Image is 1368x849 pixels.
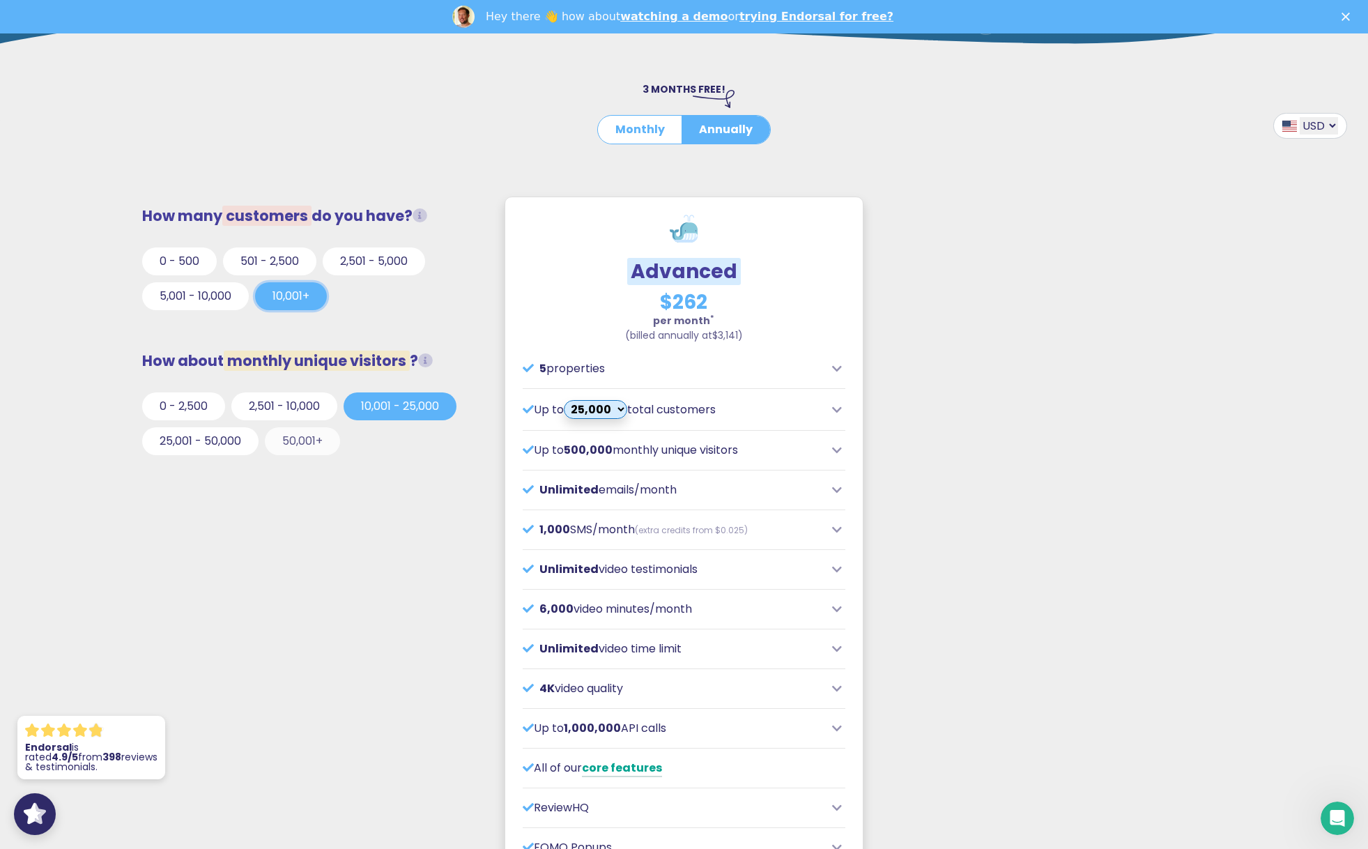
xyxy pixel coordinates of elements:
[660,289,707,316] span: $262
[635,524,748,536] span: (extra credits from $0.025)
[142,352,480,369] h3: How about ?
[627,258,741,285] span: Advanced
[653,314,714,328] strong: per month
[413,208,427,223] i: Total customers from whom you request testimonials/reviews.
[539,601,574,617] span: 6,000
[142,427,259,455] button: 25,001 - 50,000
[620,10,728,23] a: watching a demo
[231,392,337,420] button: 2,501 - 10,000
[523,521,824,538] p: SMS/month
[344,392,456,420] button: 10,001 - 25,000
[670,215,698,243] img: whale.svg
[25,740,72,754] strong: Endorsal
[142,282,249,310] button: 5,001 - 10,000
[564,720,621,736] span: 1,000,000
[523,442,824,459] p: Up to monthly unique visitors
[142,392,225,420] button: 0 - 2,500
[1321,802,1354,835] iframe: Intercom live chat
[52,750,78,764] strong: 4.9/5
[452,6,475,28] img: Profile image for Dean
[539,680,555,696] span: 4K
[222,206,312,226] span: customers
[682,116,770,144] button: Annually
[323,247,425,275] button: 2,501 - 5,000
[223,247,316,275] button: 501 - 2,500
[265,427,340,455] button: 50,001+
[255,282,327,310] button: 10,001+
[739,10,893,23] a: trying Endorsal for free?
[625,328,743,342] span: (billed annually at )
[523,680,824,697] p: video quality
[102,750,121,764] strong: 398
[523,760,824,777] p: All of our
[25,742,157,772] p: is rated from reviews & testimonials.
[486,10,893,24] div: Hey there 👋 how about or
[523,561,824,578] p: video testimonials
[1342,13,1355,21] div: Close
[539,561,599,577] span: Unlimited
[523,482,824,498] p: emails/month
[643,82,725,96] span: 3 MONTHS FREE!
[142,207,480,224] h3: How many do you have?
[598,116,682,144] button: Monthly
[142,247,217,275] button: 0 - 500
[523,360,824,377] p: properties
[523,720,824,737] p: Up to API calls
[523,800,824,816] p: ReviewHQ
[418,353,433,368] i: Unique visitors that view our social proof tools (widgets, FOMO popups or Wall of Love) on your w...
[539,641,599,657] span: Unlimited
[712,328,738,342] span: $3,141
[693,90,735,108] img: arrow-right-down.svg
[224,351,410,371] span: monthly unique visitors
[539,360,546,376] span: 5
[523,641,824,657] p: video time limit
[564,442,613,458] span: 500,000
[523,400,824,419] p: Up to total customers
[523,601,824,618] p: video minutes/month
[539,521,570,537] span: 1,000
[582,760,662,777] a: core features
[539,482,599,498] span: Unlimited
